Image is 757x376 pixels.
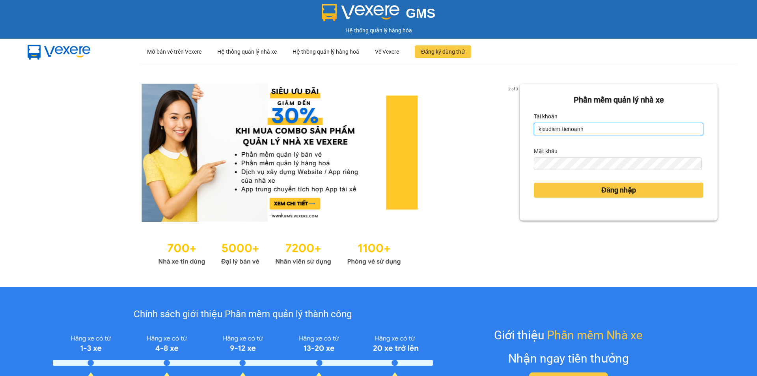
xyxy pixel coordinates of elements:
[534,123,703,135] input: Tài khoản
[293,39,359,64] div: Hệ thống quản lý hàng hoá
[508,349,629,368] div: Nhận ngay tiền thưởng
[217,39,277,64] div: Hệ thống quản lý nhà xe
[534,110,557,123] label: Tài khoản
[20,39,99,65] img: mbUUG5Q.png
[506,84,520,94] p: 2 of 3
[287,212,291,215] li: slide item 3
[322,12,436,18] a: GMS
[421,47,465,56] span: Đăng ký dùng thử
[2,26,755,35] div: Hệ thống quản lý hàng hóa
[534,94,703,106] div: Phần mềm quản lý nhà xe
[268,212,272,215] li: slide item 1
[534,157,701,170] input: Mật khẩu
[147,39,201,64] div: Mở bán vé trên Vexere
[601,185,636,196] span: Đăng nhập
[375,39,399,64] div: Về Vexere
[415,45,471,58] button: Đăng ký dùng thử
[39,84,50,222] button: previous slide / item
[278,212,281,215] li: slide item 2
[53,307,433,322] div: Chính sách giới thiệu Phần mềm quản lý thành công
[406,6,435,21] span: GMS
[509,84,520,222] button: next slide / item
[494,326,643,344] div: Giới thiệu
[158,238,401,268] img: Statistics.png
[534,145,557,157] label: Mật khẩu
[534,183,703,198] button: Đăng nhập
[322,4,400,21] img: logo 2
[547,326,643,344] span: Phần mềm Nhà xe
